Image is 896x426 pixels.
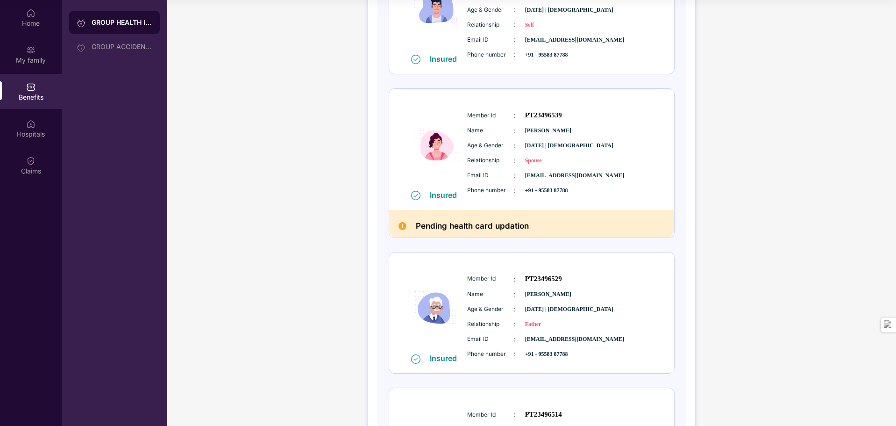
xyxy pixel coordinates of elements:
[92,18,152,27] div: GROUP HEALTH INSURANCE
[514,50,516,60] span: :
[430,354,462,363] div: Insured
[467,36,514,44] span: Email ID
[525,171,572,180] span: [EMAIL_ADDRESS][DOMAIN_NAME]
[467,21,514,29] span: Relationship
[514,35,516,45] span: :
[92,43,152,51] div: GROUP ACCIDENTAL INSURANCE
[467,290,514,299] span: Name
[514,20,516,30] span: :
[430,190,462,200] div: Insured
[525,36,572,44] span: [EMAIL_ADDRESS][DOMAIN_NAME]
[525,6,572,14] span: [DATE] | [DEMOGRAPHIC_DATA]
[398,222,406,230] img: Pending
[514,5,516,15] span: :
[525,21,572,29] span: Self
[26,8,36,18] img: svg+xml;base64,PHN2ZyBpZD0iSG9tZSIgeG1sbnM9Imh0dHA6Ly93d3cudzMub3JnLzIwMDAvc3ZnIiB3aWR0aD0iMjAiIG...
[409,262,465,354] img: icon
[514,274,516,284] span: :
[411,55,420,64] img: svg+xml;base64,PHN2ZyB4bWxucz0iaHR0cDovL3d3dy53My5vcmcvMjAwMC9zdmciIHdpZHRoPSIxNiIgaGVpZ2h0PSIxNi...
[467,6,514,14] span: Age & Gender
[467,305,514,314] span: Age & Gender
[514,410,516,420] span: :
[467,126,514,135] span: Name
[467,350,514,359] span: Phone number
[514,126,516,136] span: :
[26,82,36,92] img: svg+xml;base64,PHN2ZyBpZD0iQmVuZWZpdHMiIHhtbG5zPSJodHRwOi8vd3d3LnczLm9yZy8yMDAwL3N2ZyIgd2lkdGg9Ij...
[525,320,572,329] span: Father
[525,110,562,121] span: PT23496539
[26,45,36,55] img: svg+xml;base64,PHN2ZyB3aWR0aD0iMjAiIGhlaWdodD0iMjAiIHZpZXdCb3g9IjAgMCAyMCAyMCIgZmlsbD0ibm9uZSIgeG...
[525,141,572,150] span: [DATE] | [DEMOGRAPHIC_DATA]
[525,305,572,314] span: [DATE] | [DEMOGRAPHIC_DATA]
[467,320,514,329] span: Relationship
[26,156,36,166] img: svg+xml;base64,PHN2ZyBpZD0iQ2xhaW0iIHhtbG5zPSJodHRwOi8vd3d3LnczLm9yZy8yMDAwL3N2ZyIgd2lkdGg9IjIwIi...
[525,290,572,299] span: [PERSON_NAME]
[525,335,572,344] span: [EMAIL_ADDRESS][DOMAIN_NAME]
[411,191,420,200] img: svg+xml;base64,PHN2ZyB4bWxucz0iaHR0cDovL3d3dy53My5vcmcvMjAwMC9zdmciIHdpZHRoPSIxNiIgaGVpZ2h0PSIxNi...
[514,171,516,181] span: :
[467,111,514,120] span: Member Id
[514,141,516,151] span: :
[514,156,516,166] span: :
[514,186,516,196] span: :
[514,349,516,359] span: :
[525,409,562,420] span: PT23496514
[26,119,36,129] img: svg+xml;base64,PHN2ZyBpZD0iSG9zcGl0YWxzIiB4bWxucz0iaHR0cDovL3d3dy53My5vcmcvMjAwMC9zdmciIHdpZHRoPS...
[430,54,462,64] div: Insured
[514,304,516,314] span: :
[525,350,572,359] span: +91 - 95583 87788
[514,289,516,299] span: :
[467,411,514,419] span: Member Id
[77,18,86,28] img: svg+xml;base64,PHN2ZyB3aWR0aD0iMjAiIGhlaWdodD0iMjAiIHZpZXdCb3g9IjAgMCAyMCAyMCIgZmlsbD0ibm9uZSIgeG...
[525,186,572,195] span: +91 - 95583 87788
[467,171,514,180] span: Email ID
[467,51,514,59] span: Phone number
[467,274,514,283] span: Member Id
[416,219,529,233] h2: Pending health card updation
[467,186,514,195] span: Phone number
[411,354,420,364] img: svg+xml;base64,PHN2ZyB4bWxucz0iaHR0cDovL3d3dy53My5vcmcvMjAwMC9zdmciIHdpZHRoPSIxNiIgaGVpZ2h0PSIxNi...
[514,110,516,121] span: :
[409,99,465,190] img: icon
[525,51,572,59] span: +91 - 95583 87788
[467,156,514,165] span: Relationship
[77,43,86,52] img: svg+xml;base64,PHN2ZyB3aWR0aD0iMjAiIGhlaWdodD0iMjAiIHZpZXdCb3g9IjAgMCAyMCAyMCIgZmlsbD0ibm9uZSIgeG...
[467,335,514,344] span: Email ID
[525,126,572,135] span: [PERSON_NAME]
[514,319,516,329] span: :
[525,274,562,285] span: PT23496529
[514,334,516,344] span: :
[467,141,514,150] span: Age & Gender
[525,156,572,165] span: Spouse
